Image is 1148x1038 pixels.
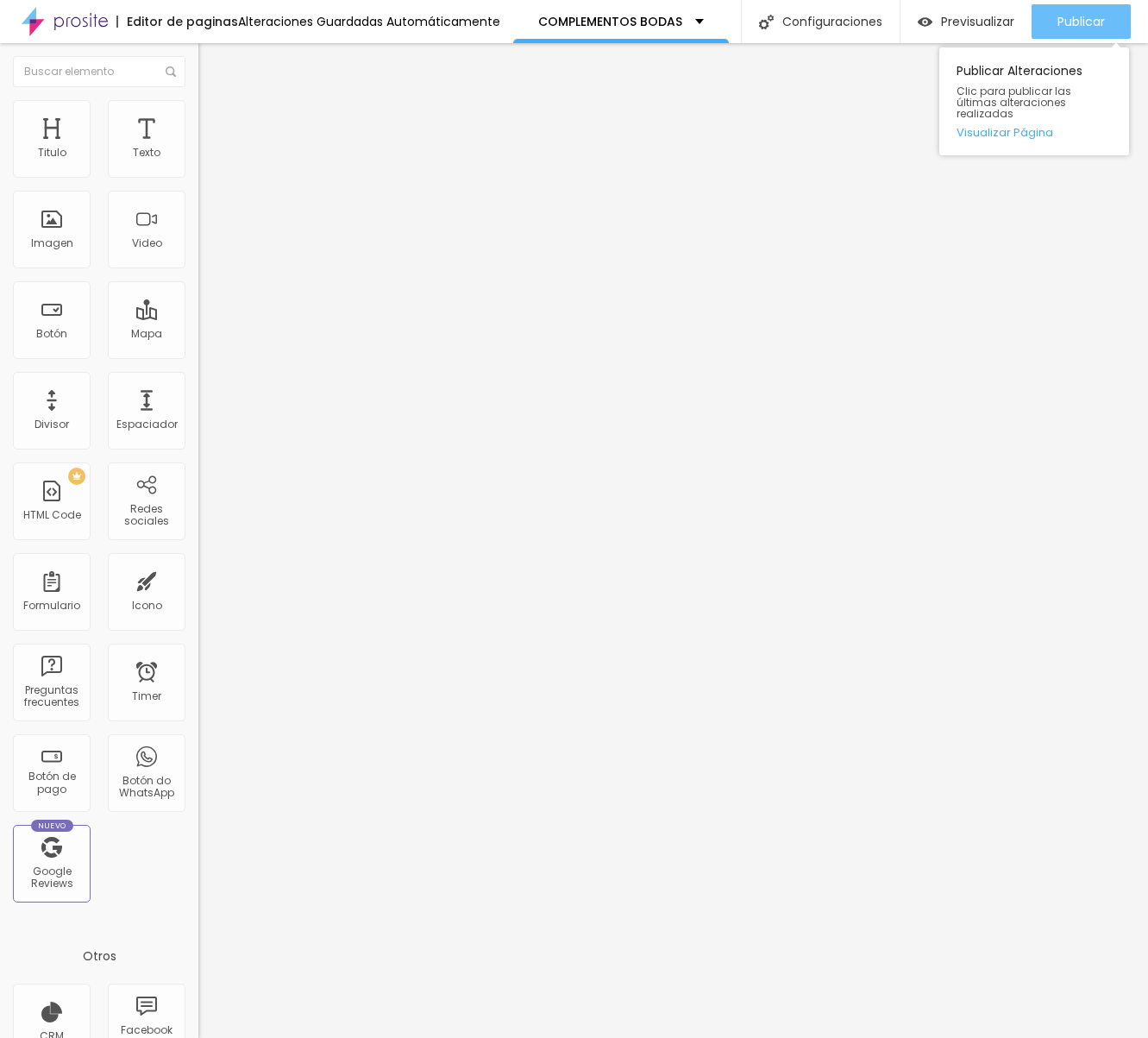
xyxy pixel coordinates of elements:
[166,66,176,77] img: Icone
[198,43,1148,1038] iframe: Editor
[957,85,1112,120] span: Clic para publicar las últimas alteraciones realizadas
[23,509,81,521] div: HTML Code
[38,147,66,159] div: Titulo
[35,418,69,431] div: Divisor
[1057,15,1105,28] span: Publicar
[17,865,85,890] div: Google Reviews
[112,775,180,800] div: Botón do WhatsApp
[131,328,162,340] div: Mapa
[957,127,1112,138] a: Visualizar Página
[31,820,73,832] div: Nuevo
[133,147,160,159] div: Texto
[1032,4,1131,39] button: Publicar
[17,771,85,796] div: Botón de pago
[116,418,178,431] div: Espaciador
[132,690,161,702] div: Timer
[13,56,185,87] input: Buscar elemento
[538,16,682,28] p: COMPLEMENTOS BODAS
[17,684,85,709] div: Preguntas frecuentes
[759,15,774,29] img: Icone
[900,4,1032,39] button: Previsualizar
[23,600,80,612] div: Formulario
[941,15,1014,28] span: Previsualizar
[31,237,73,249] div: Imagen
[238,16,500,28] div: Alteraciones Guardadas Automáticamente
[918,15,932,29] img: view-1.svg
[112,503,180,528] div: Redes sociales
[939,47,1129,155] div: Publicar Alteraciones
[132,600,162,612] div: Icono
[36,328,67,340] div: Botón
[132,237,162,249] div: Video
[116,16,238,28] div: Editor de paginas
